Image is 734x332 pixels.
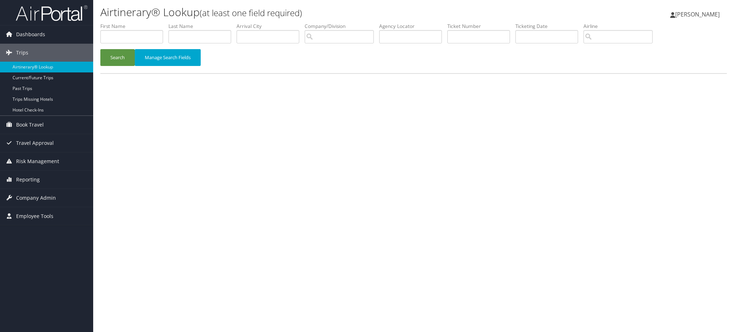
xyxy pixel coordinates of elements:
[135,49,201,66] button: Manage Search Fields
[100,5,518,20] h1: Airtinerary® Lookup
[16,134,54,152] span: Travel Approval
[16,189,56,207] span: Company Admin
[16,152,59,170] span: Risk Management
[16,207,53,225] span: Employee Tools
[100,23,168,30] label: First Name
[305,23,379,30] label: Company/Division
[200,7,302,19] small: (at least one field required)
[675,10,720,18] span: [PERSON_NAME]
[237,23,305,30] label: Arrival City
[16,5,87,22] img: airportal-logo.png
[16,116,44,134] span: Book Travel
[379,23,447,30] label: Agency Locator
[16,171,40,189] span: Reporting
[16,44,28,62] span: Trips
[447,23,515,30] label: Ticket Number
[583,23,658,30] label: Airline
[168,23,237,30] label: Last Name
[100,49,135,66] button: Search
[515,23,583,30] label: Ticketing Date
[670,4,727,25] a: [PERSON_NAME]
[16,25,45,43] span: Dashboards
